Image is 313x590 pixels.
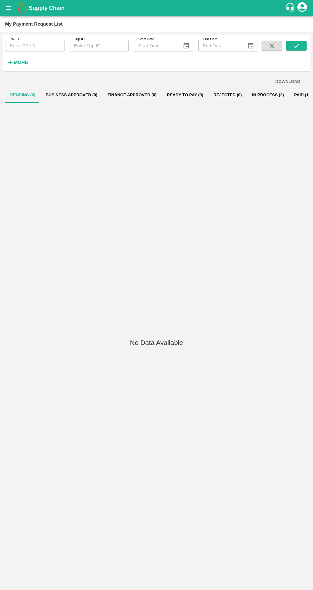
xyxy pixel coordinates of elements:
[5,87,41,103] button: Pending (0)
[41,87,103,103] button: Business Approved (0)
[138,37,154,42] label: Start Date
[5,20,63,28] div: My Payment Request List
[5,40,65,52] input: Enter PR ID
[134,40,178,52] input: Start Date
[14,60,28,65] strong: More
[180,40,192,52] button: Choose date
[247,87,289,103] button: In Process (2)
[203,37,218,42] label: End Date
[1,1,16,15] button: open drawer
[10,37,19,42] label: PR ID
[208,87,247,103] button: Rejected (0)
[5,57,30,68] button: More
[162,87,208,103] button: Ready To Pay (0)
[296,1,308,15] div: account of current user
[130,338,183,347] h5: No Data Available
[285,2,296,14] div: customer-support
[70,40,129,52] input: Enter Trip ID
[16,2,29,14] img: logo
[74,37,85,42] label: Trip ID
[29,5,65,11] b: Supply Chain
[245,40,257,52] button: Choose date
[198,40,242,52] input: End Date
[273,76,303,87] button: DOWNLOAD
[29,4,285,12] a: Supply Chain
[103,87,162,103] button: Finance Approved (0)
